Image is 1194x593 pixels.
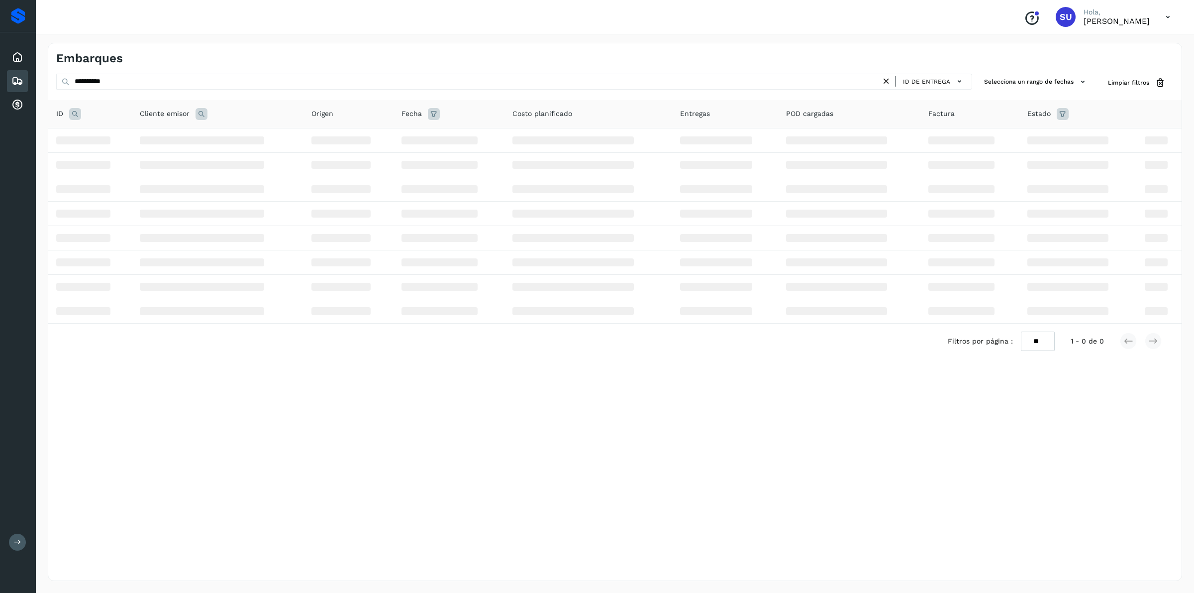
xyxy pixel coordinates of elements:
[140,109,190,119] span: Cliente emisor
[786,109,833,119] span: POD cargadas
[980,74,1092,90] button: Selecciona un rango de fechas
[512,109,572,119] span: Costo planificado
[903,77,950,86] span: ID de entrega
[948,336,1013,347] span: Filtros por página :
[1108,78,1149,87] span: Limpiar filtros
[1027,109,1051,119] span: Estado
[900,74,968,89] button: ID de entrega
[928,109,955,119] span: Factura
[1071,336,1104,347] span: 1 - 0 de 0
[1084,16,1150,26] p: Sayra Ugalde
[1084,8,1150,16] p: Hola,
[7,94,28,116] div: Cuentas por cobrar
[1100,74,1174,92] button: Limpiar filtros
[311,109,333,119] span: Origen
[56,109,63,119] span: ID
[56,51,123,66] h4: Embarques
[680,109,710,119] span: Entregas
[7,46,28,68] div: Inicio
[401,109,422,119] span: Fecha
[7,70,28,92] div: Embarques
